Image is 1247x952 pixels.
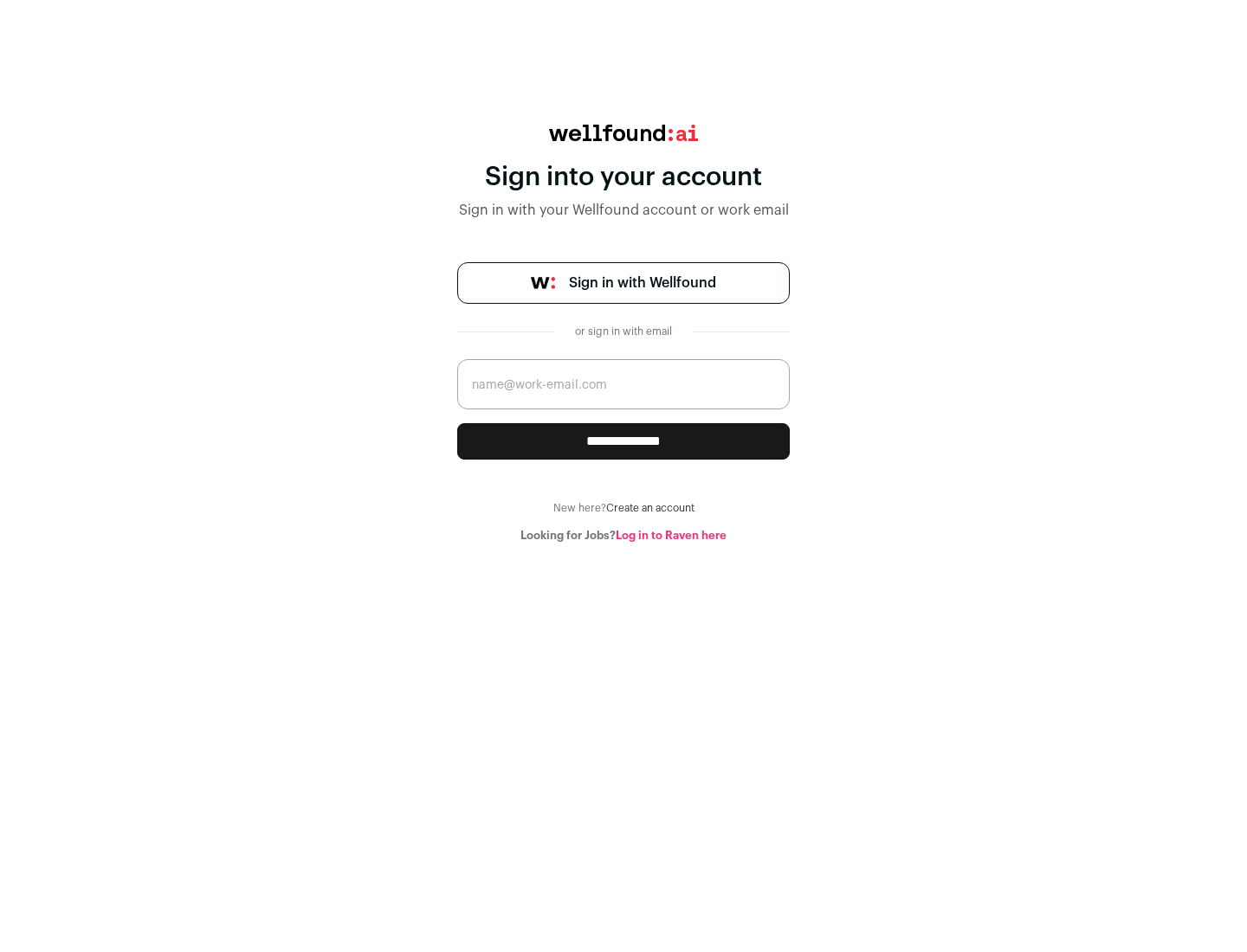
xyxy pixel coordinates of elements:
[457,501,790,515] div: New here?
[457,359,790,409] input: name@work-email.com
[568,325,679,338] div: or sign in with email
[569,273,716,293] span: Sign in with Wellfound
[457,529,790,543] div: Looking for Jobs?
[457,162,790,193] div: Sign into your account
[549,125,698,141] img: wellfound:ai
[616,530,727,541] a: Log in to Raven here
[606,503,695,513] a: Create an account
[457,200,790,221] div: Sign in with your Wellfound account or work email
[531,277,555,289] img: wellfound-symbol-flush-black-fb3c872781a75f747ccb3a119075da62bfe97bd399995f84a933054e44a575c4.png
[457,262,790,304] a: Sign in with Wellfound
